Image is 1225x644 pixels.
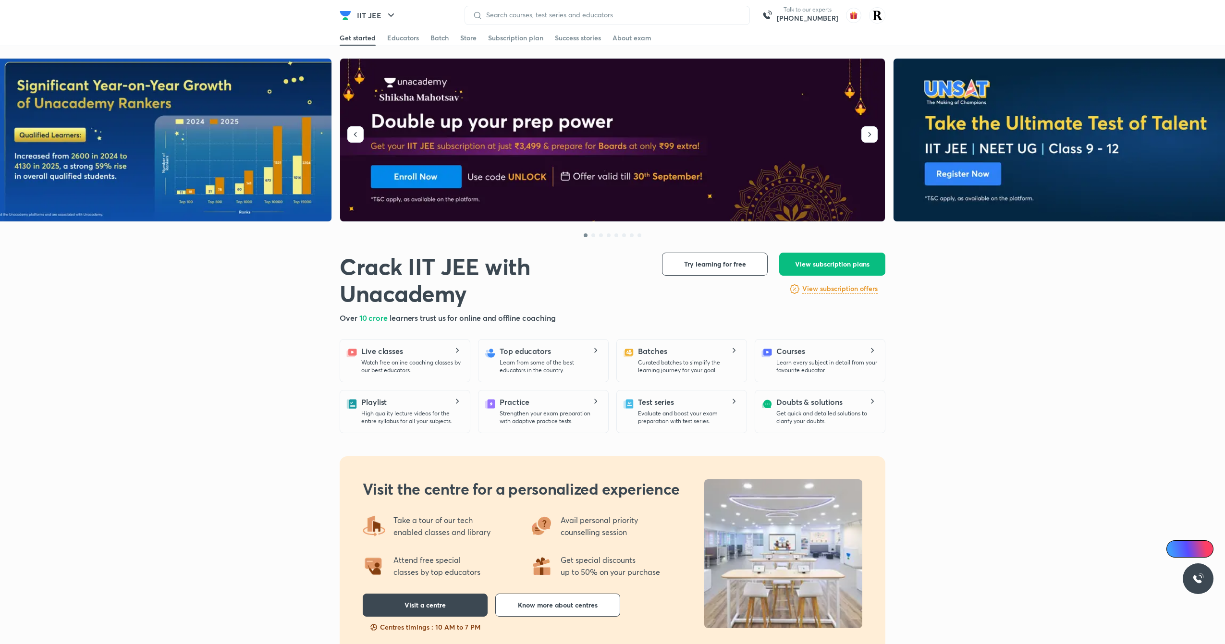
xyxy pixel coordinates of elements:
a: View subscription offers [802,283,878,295]
img: call-us [758,6,777,25]
div: Subscription plan [488,33,543,43]
img: offering1.png [530,554,553,577]
h1: Crack IIT JEE with Unacademy [340,253,647,306]
div: Batch [430,33,449,43]
img: Company Logo [340,10,351,21]
img: offering3.png [530,514,553,537]
p: Attend free special classes by top educators [393,554,480,578]
img: Rakhi Sharma [869,7,885,24]
img: offering2.png [363,554,386,577]
h5: Courses [776,345,805,357]
p: Get quick and detailed solutions to clarify your doubts. [776,410,877,425]
p: High quality lecture videos for the entire syllabus for all your subjects. [361,410,462,425]
h6: View subscription offers [802,284,878,294]
button: Visit a centre [363,594,488,617]
div: Success stories [555,33,601,43]
button: Know more about centres [495,594,620,617]
button: IIT JEE [351,6,403,25]
div: Get started [340,33,376,43]
h5: Doubts & solutions [776,396,843,408]
span: 10 crore [359,313,390,323]
input: Search courses, test series and educators [482,11,742,19]
span: Try learning for free [684,259,746,269]
p: Centres timings : 10 AM to 7 PM [380,622,480,632]
span: Over [340,313,359,323]
a: Get started [340,30,376,46]
span: Know more about centres [518,600,598,610]
p: Take a tour of our tech enabled classes and library [393,514,490,538]
p: Get special discounts up to 50% on your purchase [561,554,660,578]
img: slots-fillng-fast [369,622,378,632]
img: ttu [1192,573,1204,584]
p: Curated batches to simplify the learning journey for your goal. [638,359,739,374]
div: Educators [387,33,419,43]
p: Avail personal priority counselling session [561,514,640,538]
span: View subscription plans [795,259,870,269]
h5: Test series [638,396,674,408]
h5: Live classes [361,345,403,357]
div: Store [460,33,477,43]
img: offering4.png [363,514,386,537]
a: Educators [387,30,419,46]
a: Subscription plan [488,30,543,46]
span: Visit a centre [404,600,446,610]
h5: Practice [500,396,529,408]
p: Watch free online coaching classes by our best educators. [361,359,462,374]
span: learners trust us for online and offline coaching [390,313,556,323]
p: Talk to our experts [777,6,838,13]
h5: Playlist [361,396,387,408]
h5: Top educators [500,345,551,357]
p: Learn from some of the best educators in the country. [500,359,600,374]
div: About exam [612,33,651,43]
img: Icon [1172,545,1180,553]
img: uncentre_LP_b041622b0f.jpg [704,479,862,628]
h5: Batches [638,345,667,357]
button: View subscription plans [779,253,885,276]
h2: Visit the centre for a personalized experience [363,479,680,498]
p: Strengthen your exam preparation with adaptive practice tests. [500,410,600,425]
a: Ai Doubts [1166,540,1213,558]
p: Evaluate and boost your exam preparation with test series. [638,410,739,425]
p: Learn every subject in detail from your favourite educator. [776,359,877,374]
a: Success stories [555,30,601,46]
span: Ai Doubts [1182,545,1208,553]
button: Try learning for free [662,253,768,276]
a: Store [460,30,477,46]
a: About exam [612,30,651,46]
a: Batch [430,30,449,46]
a: [PHONE_NUMBER] [777,13,838,23]
img: avatar [846,8,861,23]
